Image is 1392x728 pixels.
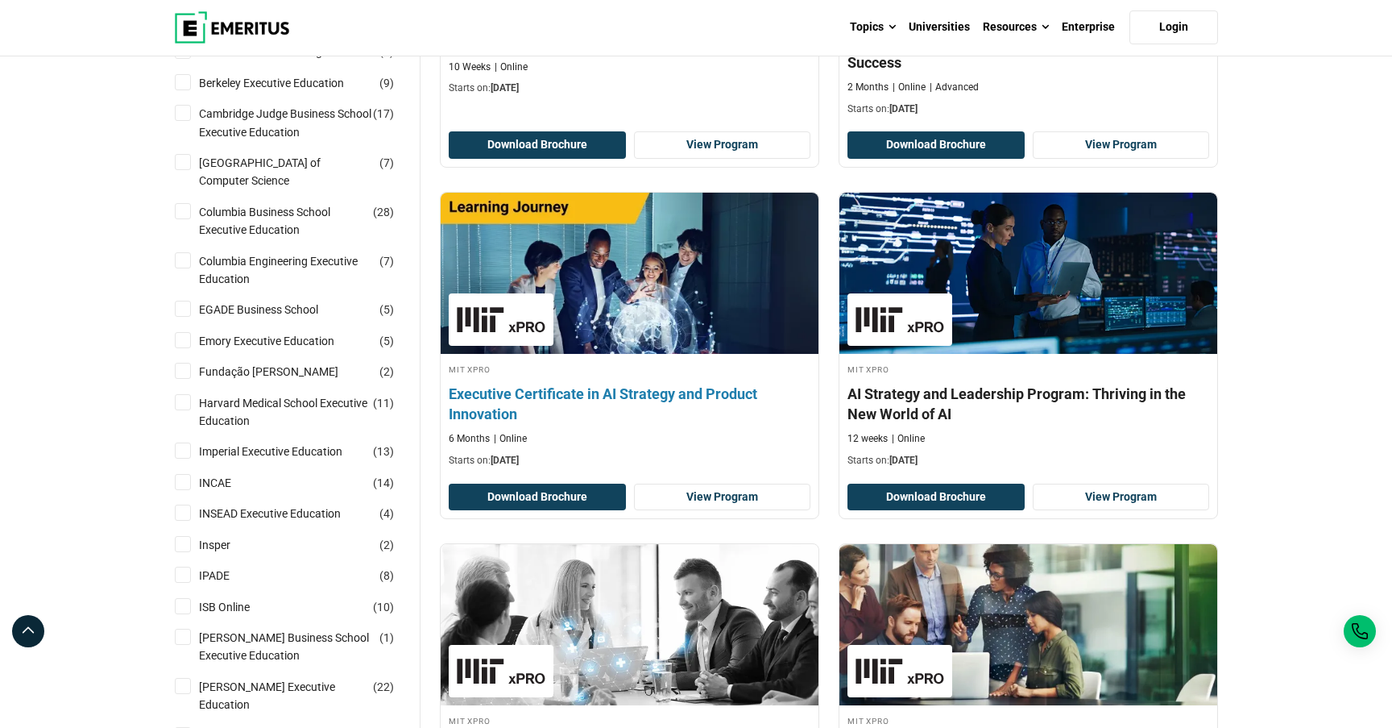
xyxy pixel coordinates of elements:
[379,301,394,318] span: ( )
[457,302,545,338] img: MIT xPRO
[441,193,818,476] a: AI and Machine Learning Course by MIT xPRO - August 28, 2025 MIT xPRO MIT xPRO Executive Certific...
[379,252,394,270] span: ( )
[495,60,528,74] p: Online
[847,384,1209,424] h4: AI Strategy and Leadership Program: Thriving in the New World of AI
[494,432,527,446] p: Online
[889,103,918,114] span: [DATE]
[377,397,390,410] span: 11
[199,105,404,141] a: Cambridge Judge Business School Executive Education
[422,185,838,362] img: Executive Certificate in AI Strategy and Product Innovation | Online AI and Machine Learning Course
[491,82,519,94] span: [DATE]
[373,598,394,616] span: ( )
[383,255,390,268] span: 7
[379,629,394,647] span: ( )
[930,81,979,94] p: Advanced
[449,713,810,727] h4: MIT xPRO
[377,680,390,693] span: 22
[1129,10,1218,44] a: Login
[199,74,376,92] a: Berkeley Executive Education
[373,443,394,460] span: ( )
[373,474,394,492] span: ( )
[199,474,263,492] a: INCAE
[383,569,390,582] span: 8
[199,598,282,616] a: ISB Online
[199,443,375,460] a: Imperial Executive Education
[379,505,394,522] span: ( )
[449,454,810,468] p: Starts on:
[847,454,1209,468] p: Starts on:
[373,203,394,221] span: ( )
[199,203,404,239] a: Columbia Business School Executive Education
[373,105,394,123] span: ( )
[847,131,1025,159] button: Download Brochure
[892,432,925,446] p: Online
[199,394,404,431] a: Harvard Medical School Executive Education
[379,567,394,584] span: ( )
[199,567,262,584] a: IPADE
[373,678,394,696] span: ( )
[383,539,390,551] span: 2
[889,455,918,466] span: [DATE]
[383,507,390,520] span: 4
[839,193,1217,476] a: AI and Machine Learning Course by MIT xPRO - August 28, 2025 MIT xPRO MIT xPRO AI Strategy and Le...
[893,81,926,94] p: Online
[383,631,390,644] span: 1
[847,484,1025,511] button: Download Brochure
[847,81,889,94] p: 2 Months
[847,362,1209,376] h4: MIT xPRO
[457,653,545,689] img: MIT xPRO
[379,536,394,554] span: ( )
[449,81,810,95] p: Starts on:
[491,455,519,466] span: [DATE]
[199,301,350,318] a: EGADE Business School
[441,544,818,705] img: Drug and Medical Device Development: A Strategic Approach | Online Product Design and Innovation ...
[373,394,394,412] span: ( )
[199,252,404,289] a: Columbia Engineering Executive Education
[199,363,371,381] a: Fundação [PERSON_NAME]
[379,74,394,92] span: ( )
[847,102,1209,116] p: Starts on:
[199,332,367,350] a: Emory Executive Education
[377,445,390,458] span: 13
[855,302,944,338] img: MIT xPRO
[839,193,1217,354] img: AI Strategy and Leadership Program: Thriving in the New World of AI | Online AI and Machine Learn...
[634,131,811,159] a: View Program
[383,77,390,89] span: 9
[847,432,888,446] p: 12 weeks
[199,536,263,554] a: Insper
[199,678,404,714] a: [PERSON_NAME] Executive Education
[839,544,1217,705] img: Technology and Innovation Acceleration Program | Online Digital Transformation Course
[383,156,390,169] span: 7
[449,131,626,159] button: Download Brochure
[449,384,810,424] h4: Executive Certificate in AI Strategy and Product Innovation
[1033,484,1210,511] a: View Program
[855,653,944,689] img: MIT xPRO
[377,107,390,120] span: 17
[449,432,490,446] p: 6 Months
[1033,131,1210,159] a: View Program
[634,484,811,511] a: View Program
[847,713,1209,727] h4: MIT xPRO
[199,629,404,665] a: [PERSON_NAME] Business School Executive Education
[383,335,390,347] span: 5
[377,601,390,614] span: 10
[449,362,810,376] h4: MIT xPRO
[383,365,390,378] span: 2
[449,484,626,511] button: Download Brochure
[449,60,491,74] p: 10 Weeks
[199,505,373,522] a: INSEAD Executive Education
[383,303,390,316] span: 5
[377,206,390,218] span: 28
[379,332,394,350] span: ( )
[379,154,394,172] span: ( )
[379,363,394,381] span: ( )
[377,476,390,489] span: 14
[199,154,404,190] a: [GEOGRAPHIC_DATA] of Computer Science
